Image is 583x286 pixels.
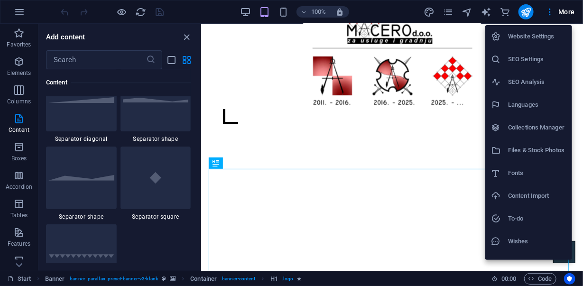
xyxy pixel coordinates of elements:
[508,145,566,156] h6: Files & Stock Photos
[508,258,566,270] h6: Data
[508,76,566,88] h6: SEO Analysis
[508,122,566,133] h6: Collections Manager
[508,99,566,111] h6: Languages
[508,167,566,179] h6: Fonts
[508,31,566,42] h6: Website Settings
[508,236,566,247] h6: Wishes
[508,54,566,65] h6: SEO Settings
[508,190,566,202] h6: Content Import
[508,213,566,224] h6: To-do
